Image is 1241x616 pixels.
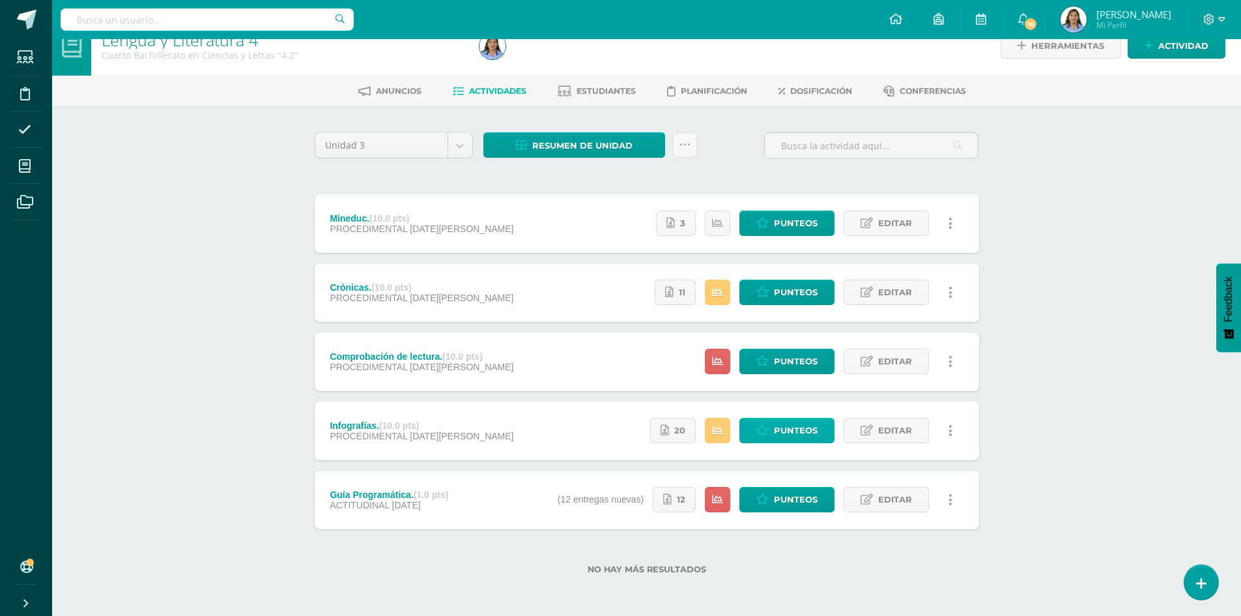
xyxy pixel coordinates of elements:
[330,224,407,234] span: PROCEDIMENTAL
[61,8,354,31] input: Busca un usuario...
[414,490,449,500] strong: (1.0 pts)
[330,351,513,362] div: Comprobación de lectura.
[878,280,912,304] span: Editar
[1031,34,1104,58] span: Herramientas
[442,351,482,362] strong: (10.0 pts)
[878,418,912,443] span: Editar
[1096,8,1171,21] span: [PERSON_NAME]
[883,81,966,102] a: Conferencias
[330,282,513,293] div: Crónicas.
[674,418,685,443] span: 20
[479,33,506,59] img: 4ad9095c4784519b754a1ef8a12ee0ac.png
[483,132,665,158] a: Resumen de unidad
[900,86,966,96] span: Conferencias
[410,293,513,303] span: [DATE][PERSON_NAME]
[1223,276,1234,322] span: Feedback
[667,81,747,102] a: Planificación
[558,81,636,102] a: Estudiantes
[379,420,419,431] strong: (10.0 pts)
[410,224,513,234] span: [DATE][PERSON_NAME]
[1001,33,1121,59] a: Herramientas
[325,133,438,158] span: Unidad 3
[739,280,834,305] a: Punteos
[878,211,912,235] span: Editar
[653,487,696,512] a: 12
[655,280,696,305] a: 11
[453,81,526,102] a: Actividades
[679,280,685,304] span: 11
[765,133,978,158] input: Busca la actividad aquí...
[532,134,633,158] span: Resumen de unidad
[739,487,834,512] a: Punteos
[774,349,818,374] span: Punteos
[330,500,389,510] span: ACTITUDINAL
[102,29,258,51] a: Lengua y Literatura 4
[369,213,409,224] strong: (10.0 pts)
[778,81,852,102] a: Dosificación
[358,81,421,102] a: Anuncios
[330,420,513,431] div: Infografías.
[330,213,513,224] div: Mineduc.
[330,293,407,303] span: PROCEDIMENTAL
[774,488,818,512] span: Punteos
[1128,33,1225,59] a: Actividad
[330,362,407,372] span: PROCEDIMENTAL
[330,431,407,441] span: PROCEDIMENTAL
[790,86,852,96] span: Dosificación
[1061,7,1087,33] img: 4ad9095c4784519b754a1ef8a12ee0ac.png
[315,133,472,158] a: Unidad 3
[878,349,912,374] span: Editar
[656,211,696,236] a: 3
[410,431,513,441] span: [DATE][PERSON_NAME]
[102,49,464,61] div: Cuarto Bachillerato en Ciencias y Letras '4.2'
[102,31,464,49] h1: Lengua y Literatura 4
[410,362,513,372] span: [DATE][PERSON_NAME]
[392,500,421,510] span: [DATE]
[774,211,818,235] span: Punteos
[1216,263,1241,352] button: Feedback - Mostrar encuesta
[878,488,912,512] span: Editar
[650,418,696,443] a: 20
[680,211,685,235] span: 3
[315,565,979,574] label: No hay más resultados
[739,211,834,236] a: Punteos
[1096,20,1171,31] span: Mi Perfil
[1158,34,1208,58] span: Actividad
[577,86,636,96] span: Estudiantes
[371,282,411,293] strong: (10.0 pts)
[774,418,818,443] span: Punteos
[677,488,685,512] span: 12
[330,490,448,500] div: Guía Programática.
[774,280,818,304] span: Punteos
[469,86,526,96] span: Actividades
[681,86,747,96] span: Planificación
[739,349,834,374] a: Punteos
[739,418,834,443] a: Punteos
[1023,17,1038,31] span: 16
[376,86,421,96] span: Anuncios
